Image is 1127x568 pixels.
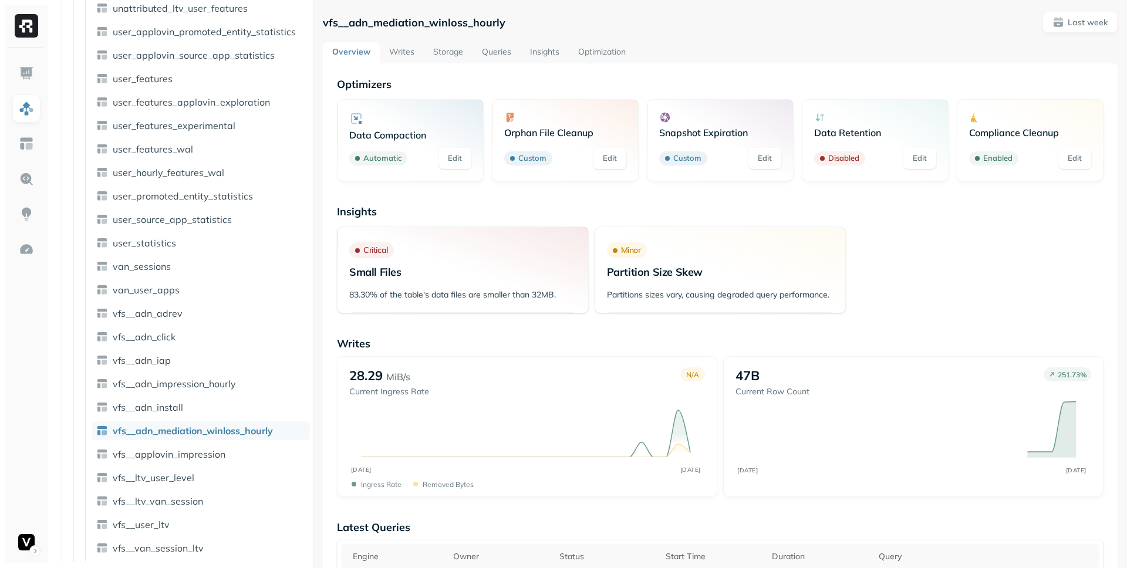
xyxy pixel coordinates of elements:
span: vfs__adn_install [113,401,183,413]
a: Edit [903,148,936,169]
a: Queries [473,42,521,63]
span: vfs__ltv_user_level [113,472,194,484]
span: user_applovin_promoted_entity_statistics [113,26,296,38]
p: MiB/s [386,370,410,384]
p: Insights [337,205,1104,218]
span: vfs__adn_mediation_winloss_hourly [113,425,273,437]
a: user_features [92,69,310,88]
a: vfs__adn_adrev [92,304,310,323]
p: Compliance Cleanup [969,127,1091,138]
tspan: [DATE] [737,466,758,474]
a: vfs__adn_click [92,327,310,346]
p: 47B [735,367,760,384]
div: Status [559,551,654,562]
p: Data Compaction [349,129,471,141]
a: user_source_app_statistics [92,210,310,229]
img: table [96,143,108,155]
p: Current Row Count [735,386,809,397]
a: vfs__ltv_user_level [92,468,310,487]
span: user_promoted_entity_statistics [113,190,253,202]
a: user_applovin_source_app_statistics [92,46,310,65]
img: Voodoo [18,534,35,550]
span: vfs__user_ltv [113,519,170,530]
img: table [96,542,108,554]
a: Storage [424,42,473,63]
img: Asset Explorer [19,136,34,151]
a: Writes [380,42,424,63]
a: user_applovin_promoted_entity_statistics [92,22,310,41]
a: Edit [1058,148,1091,169]
p: Data Retention [814,127,936,138]
p: Enabled [983,153,1013,164]
p: 83.30% of the table's data files are smaller than 32MB. [349,289,576,300]
img: table [96,96,108,108]
span: vfs__van_session_ltv [113,542,204,554]
img: Insights [19,207,34,222]
a: vfs__ltv_van_session [92,492,310,510]
span: user_features_applovin_exploration [113,96,270,108]
span: van_sessions [113,261,171,272]
span: user_applovin_source_app_statistics [113,49,275,61]
p: Custom [673,153,701,164]
img: Query Explorer [19,171,34,187]
tspan: [DATE] [350,466,371,474]
img: table [96,401,108,413]
img: table [96,261,108,272]
img: table [96,472,108,484]
a: Edit [748,148,781,169]
img: table [96,519,108,530]
a: user_hourly_features_wal [92,163,310,182]
span: user_features_wal [113,143,193,155]
a: vfs__applovin_impression [92,445,310,464]
img: table [96,307,108,319]
a: Optimization [569,42,635,63]
p: 251.73 % [1058,370,1086,379]
a: Overview [323,42,380,63]
div: Query [879,551,1094,562]
p: Small Files [349,265,576,279]
span: vfs__adn_iap [113,354,171,366]
p: Orphan File Cleanup [504,127,626,138]
a: vfs__adn_install [92,398,310,417]
img: table [96,237,108,249]
button: Last week [1042,12,1118,33]
img: table [96,2,108,14]
p: Writes [337,337,1104,350]
a: Edit [593,148,626,169]
div: Owner [453,551,548,562]
p: Snapshot Expiration [659,127,781,138]
span: user_features_experimental [113,120,235,131]
img: table [96,495,108,507]
a: Insights [521,42,569,63]
img: table [96,425,108,437]
img: table [96,49,108,61]
img: table [96,190,108,202]
p: Automatic [363,153,401,164]
img: table [96,448,108,460]
span: van_user_apps [113,284,180,296]
img: table [96,354,108,366]
a: user_promoted_entity_statistics [92,187,310,205]
img: Ryft [15,14,38,38]
tspan: [DATE] [680,466,700,474]
tspan: [DATE] [1066,466,1086,474]
div: Duration [772,551,866,562]
a: user_features_applovin_exploration [92,93,310,111]
span: user_features [113,73,173,84]
p: Partitions sizes vary, causing degraded query performance. [607,289,834,300]
p: Last week [1068,17,1108,28]
a: vfs__adn_iap [92,351,310,370]
p: Custom [518,153,546,164]
a: vfs__adn_mediation_winloss_hourly [92,421,310,440]
a: vfs__adn_impression_hourly [92,374,310,393]
p: 28.29 [349,367,383,384]
img: table [96,73,108,84]
p: Removed bytes [423,480,474,489]
img: table [96,26,108,38]
a: user_statistics [92,234,310,252]
a: vfs__van_session_ltv [92,539,310,557]
a: van_user_apps [92,280,310,299]
a: user_features_experimental [92,116,310,135]
p: Current Ingress Rate [349,386,429,397]
p: Partition Size Skew [607,265,834,279]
